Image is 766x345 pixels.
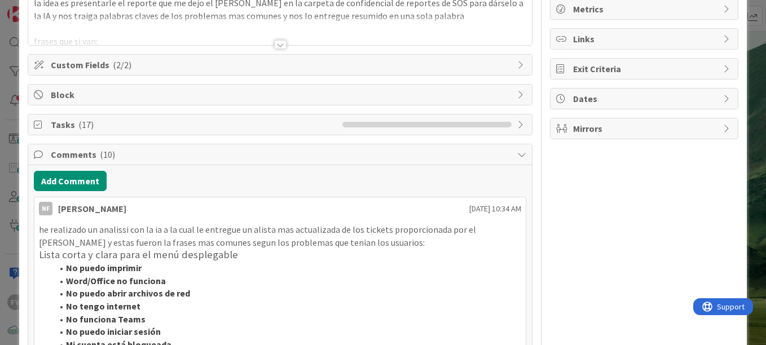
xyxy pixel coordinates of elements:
span: Block [51,88,512,101]
div: [PERSON_NAME] [58,202,126,215]
span: Mirrors [573,122,717,135]
strong: No funciona Teams [66,313,146,325]
span: Dates [573,92,717,105]
p: he realizado un analissi con la ia a la cual le entregue un alista mas actualizada de los tickets... [39,223,521,249]
span: Custom Fields [51,58,512,72]
span: [DATE] 10:34 AM [469,203,521,215]
span: ( 17 ) [78,119,94,130]
span: Comments [51,148,512,161]
button: Add Comment [34,171,107,191]
strong: No puedo iniciar sesión [66,326,161,337]
span: ( 10 ) [100,149,115,160]
strong: No tengo internet [66,300,140,312]
span: Exit Criteria [573,62,717,76]
strong: No puedo abrir archivos de red [66,287,190,299]
strong: No puedo imprimir [66,262,142,273]
div: NF [39,202,52,215]
strong: Word/Office no funciona [66,275,166,286]
span: Support [24,2,51,15]
h3: Lista corta y clara para el menú desplegable [39,249,521,261]
span: ( 2/2 ) [113,59,131,70]
span: Links [573,32,717,46]
span: Tasks [51,118,337,131]
span: Metrics [573,2,717,16]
